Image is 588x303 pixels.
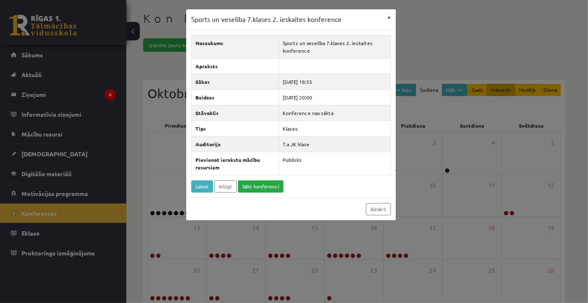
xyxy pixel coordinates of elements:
td: [DATE] 18:55 [279,74,390,89]
a: Sākt konferenci [238,180,283,193]
td: Klases [279,121,390,136]
h3: Sports un veselība 7.klases 2. ieskaites konference [191,14,342,24]
th: Sākas [192,74,279,89]
button: × [382,9,396,25]
a: Labot [191,180,213,193]
th: Beidzas [192,89,279,105]
a: Ielūgt [214,180,237,193]
th: Tips [192,121,279,136]
th: Apraksts [192,58,279,74]
th: Stāvoklis [192,105,279,121]
td: [DATE] 20:00 [279,89,390,105]
th: Pievienot ierakstu mācību resursiem [192,152,279,175]
td: Sports un veselība 7.klases 2. ieskaites konference [279,35,390,58]
td: 7.a JK klase [279,136,390,152]
th: Nosaukums [192,35,279,58]
td: Publisks [279,152,390,175]
th: Auditorija [192,136,279,152]
a: Aizvērt [366,203,391,215]
td: Konference nav sākta [279,105,390,121]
